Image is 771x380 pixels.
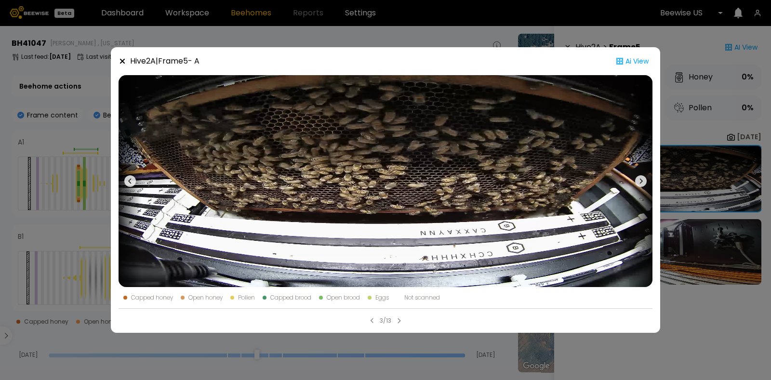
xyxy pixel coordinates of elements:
div: Pollen [238,295,255,301]
div: Hive 2 A | [130,55,199,67]
div: 3/13 [380,316,391,325]
div: Open brood [327,295,360,301]
img: 20250824_125720_-0700-a-1030-front-41047-CCHYYXXN.jpg [119,75,652,287]
strong: Frame 5 [158,55,188,66]
div: Capped honey [131,295,173,301]
div: Ai View [612,55,652,67]
span: - A [188,55,199,66]
div: Eggs [375,295,389,301]
div: Capped brood [270,295,311,301]
div: Open honey [188,295,223,301]
div: Not scanned [404,295,440,301]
